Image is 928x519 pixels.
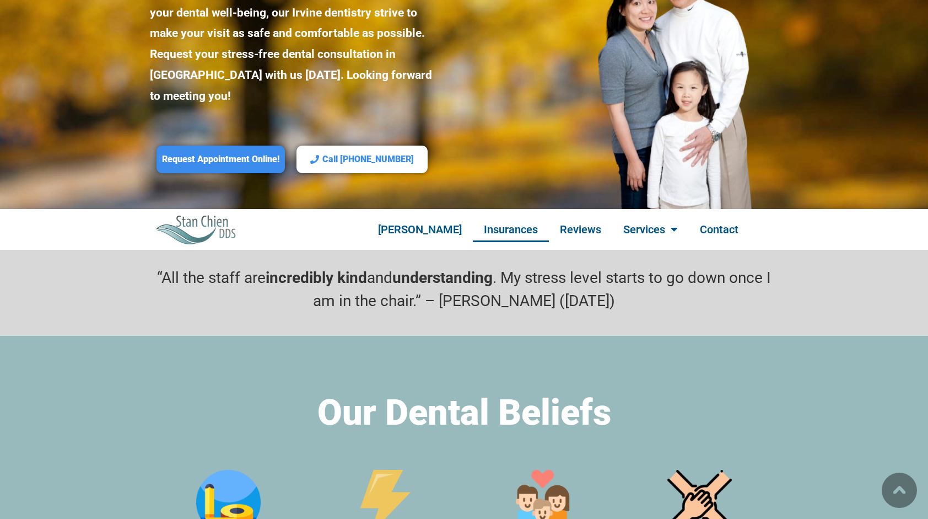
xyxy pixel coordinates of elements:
[296,146,428,174] a: Call [PHONE_NUMBER]
[367,217,473,242] a: [PERSON_NAME]
[157,146,285,174] a: Request Appointment Online!
[162,154,279,165] span: Request Appointment Online!
[155,215,237,244] img: Stan Chien DDS Best Irvine Dentist Logo
[150,391,778,434] h2: Our Dental Beliefs
[473,217,549,242] a: Insurances
[150,266,778,313] p: “All the staff are and . My stress level starts to go down once I am in the chair.” – [PERSON_NAM...
[266,269,367,287] strong: incredibly kind
[549,217,612,242] a: Reviews
[322,154,414,165] span: Call [PHONE_NUMBER]
[344,217,773,242] nav: Menu
[689,217,749,242] a: Contact
[392,269,493,287] strong: understanding
[612,217,689,242] a: Services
